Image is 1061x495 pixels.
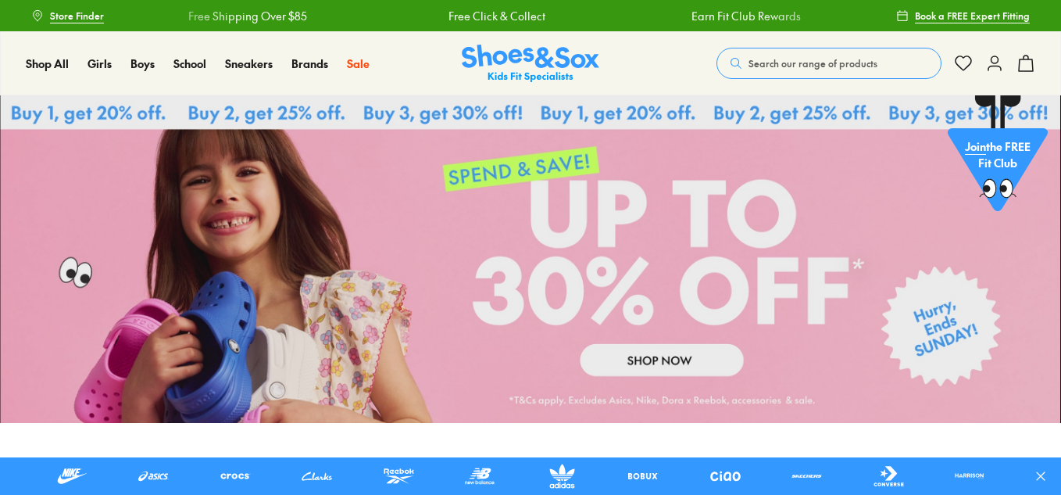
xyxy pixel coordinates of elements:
[173,56,206,72] a: School
[225,56,273,72] a: Sneakers
[26,56,69,72] a: Shop All
[291,56,328,72] a: Brands
[225,56,273,71] span: Sneakers
[462,45,599,83] img: SNS_Logo_Responsive.svg
[26,56,69,71] span: Shop All
[347,56,370,72] a: Sale
[130,56,155,71] span: Boys
[50,9,104,23] span: Store Finder
[130,56,155,72] a: Boys
[896,2,1030,30] a: Book a FREE Expert Fitting
[716,48,941,79] button: Search our range of products
[748,56,877,70] span: Search our range of products
[347,56,370,71] span: Sale
[88,56,112,71] span: Girls
[173,56,206,71] span: School
[948,95,1048,220] a: Jointhe FREE Fit Club
[948,126,1048,184] p: the FREE Fit Club
[88,56,112,72] a: Girls
[188,8,306,24] a: Free Shipping Over $85
[448,8,545,24] a: Free Click & Collect
[462,45,599,83] a: Shoes & Sox
[915,9,1030,23] span: Book a FREE Expert Fitting
[31,2,104,30] a: Store Finder
[291,56,328,71] span: Brands
[691,8,801,24] a: Earn Fit Club Rewards
[965,138,986,154] span: Join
